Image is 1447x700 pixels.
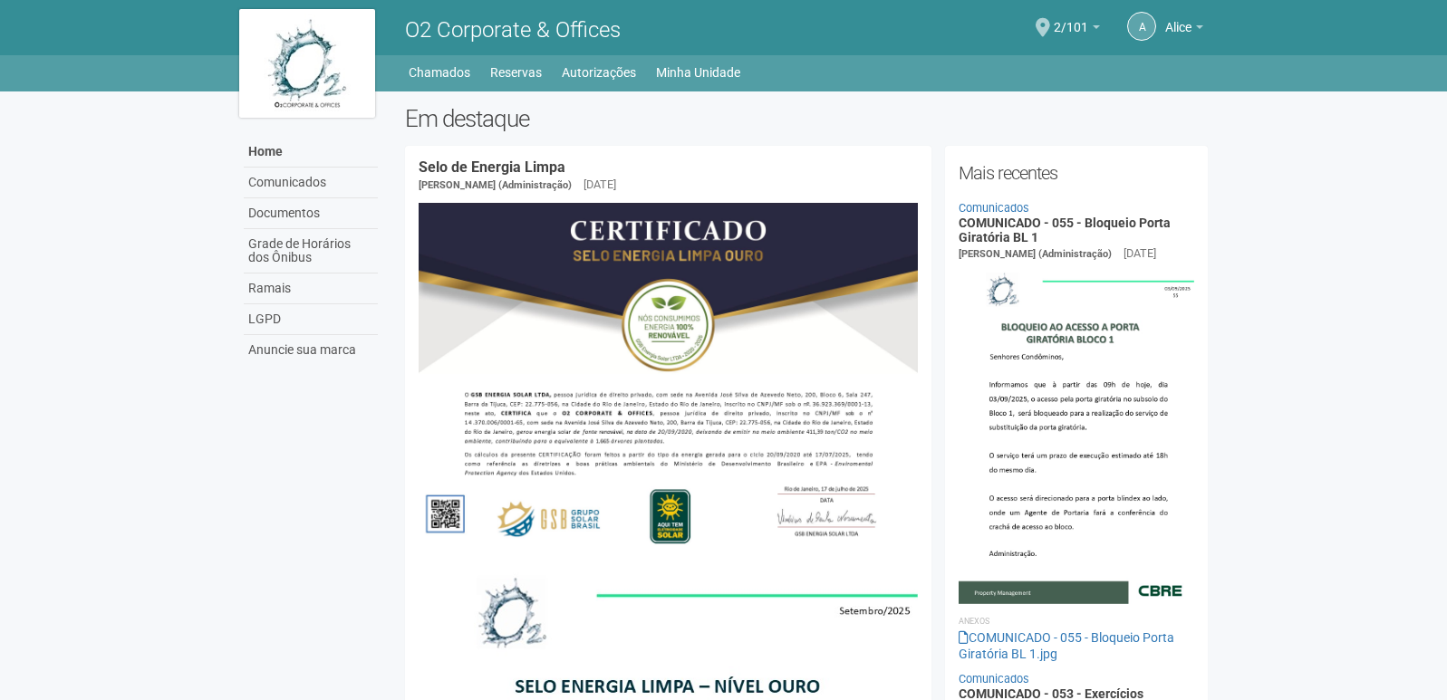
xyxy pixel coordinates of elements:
[1054,23,1100,37] a: 2/101
[419,158,565,176] a: Selo de Energia Limpa
[959,159,1195,187] h2: Mais recentes
[419,203,918,556] img: COMUNICADO%20-%20054%20-%20Selo%20de%20Energia%20Limpa%20-%20P%C3%A1g.%202.jpg
[959,613,1195,629] li: Anexos
[244,335,378,365] a: Anuncie sua marca
[1054,3,1088,34] span: 2/101
[959,201,1029,215] a: Comunicados
[562,60,636,85] a: Autorizações
[244,229,378,273] a: Grade de Horários dos Ônibus
[656,60,740,85] a: Minha Unidade
[405,17,621,43] span: O2 Corporate & Offices
[1127,12,1156,41] a: A
[409,60,470,85] a: Chamados
[1124,245,1156,262] div: [DATE]
[959,248,1112,260] span: [PERSON_NAME] (Administração)
[959,263,1195,603] img: COMUNICADO%20-%20055%20-%20Bloqueio%20Porta%20Girat%C3%B3ria%20BL%201.jpg
[1165,3,1191,34] span: Alice
[244,273,378,304] a: Ramais
[419,179,572,191] span: [PERSON_NAME] (Administração)
[244,168,378,198] a: Comunicados
[239,9,375,118] img: logo.jpg
[405,105,1209,132] h2: Em destaque
[959,630,1174,661] a: COMUNICADO - 055 - Bloqueio Porta Giratória BL 1.jpg
[244,198,378,229] a: Documentos
[959,672,1029,686] a: Comunicados
[244,137,378,168] a: Home
[584,177,616,193] div: [DATE]
[959,216,1171,244] a: COMUNICADO - 055 - Bloqueio Porta Giratória BL 1
[1165,23,1203,37] a: Alice
[490,60,542,85] a: Reservas
[244,304,378,335] a: LGPD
